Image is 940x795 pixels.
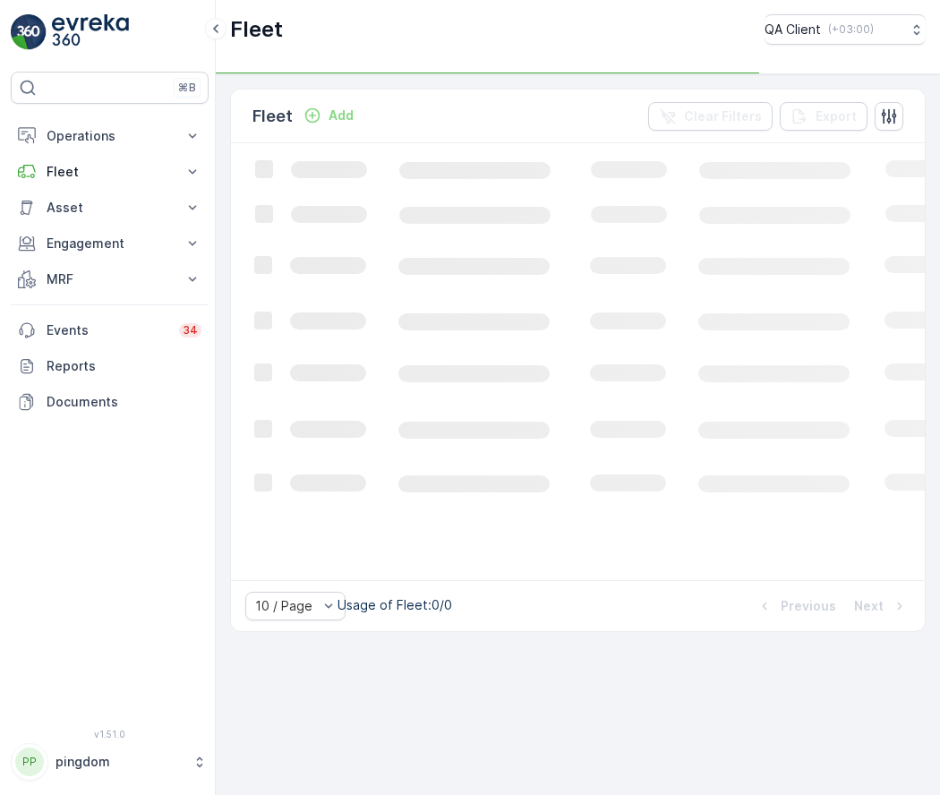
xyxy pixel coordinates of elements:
[11,226,209,261] button: Engagement
[780,102,867,131] button: Export
[11,348,209,384] a: Reports
[11,14,47,50] img: logo
[765,14,926,45] button: QA Client(+03:00)
[47,235,173,252] p: Engagement
[828,22,874,37] p: ( +03:00 )
[11,312,209,348] a: Events34
[252,104,293,129] p: Fleet
[338,596,452,614] p: Usage of Fleet : 0/0
[56,753,184,771] p: pingdom
[765,21,821,38] p: QA Client
[47,163,173,181] p: Fleet
[11,118,209,154] button: Operations
[852,595,910,617] button: Next
[854,597,884,615] p: Next
[754,595,838,617] button: Previous
[11,154,209,190] button: Fleet
[11,384,209,420] a: Documents
[47,127,173,145] p: Operations
[178,81,196,95] p: ⌘B
[183,323,198,338] p: 34
[816,107,857,125] p: Export
[11,261,209,297] button: MRF
[52,14,129,50] img: logo_light-DOdMpM7g.png
[11,190,209,226] button: Asset
[47,199,173,217] p: Asset
[11,743,209,781] button: PPpingdom
[11,729,209,739] span: v 1.51.0
[684,107,762,125] p: Clear Filters
[47,393,201,411] p: Documents
[47,321,168,339] p: Events
[296,105,361,126] button: Add
[47,357,201,375] p: Reports
[329,107,354,124] p: Add
[230,15,283,44] p: Fleet
[47,270,173,288] p: MRF
[648,102,773,131] button: Clear Filters
[15,748,44,776] div: PP
[781,597,836,615] p: Previous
